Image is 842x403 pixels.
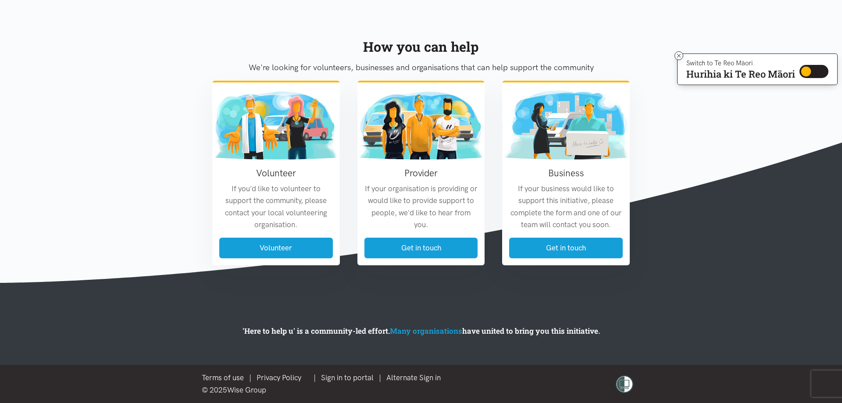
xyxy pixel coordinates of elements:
a: Alternate Sign in [386,373,441,382]
div: © 2025 [202,384,446,396]
h3: Volunteer [219,167,333,179]
h3: Provider [364,167,478,179]
div: | [202,372,446,384]
p: Switch to Te Reo Māori [686,61,795,66]
p: We're looking for volunteers, businesses and organisations that can help support the community [212,61,630,74]
p: Hurihia ki Te Reo Māori [686,70,795,78]
a: Get in touch [364,238,478,258]
a: Terms of use [202,373,244,382]
h3: Business [509,167,623,179]
a: Sign in to portal [321,373,374,382]
p: If you'd like to volunteer to support the community, please contact your local volunteering organ... [219,183,333,231]
a: Get in touch [509,238,623,258]
span: | | [314,373,446,382]
p: If your organisation is providing or would like to provide support to people, we'd like to hear f... [364,183,478,231]
a: Volunteer [219,238,333,258]
a: Many organisations [390,326,462,336]
p: If your business would like to support this initiative, please complete the form and one of our t... [509,183,623,231]
img: shielded [616,375,633,393]
a: Wise Group [227,385,266,394]
div: How you can help [212,36,630,57]
p: 'Here to help u' is a community-led effort. have united to bring you this initiative. [149,325,693,337]
a: Privacy Policy [257,373,301,382]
